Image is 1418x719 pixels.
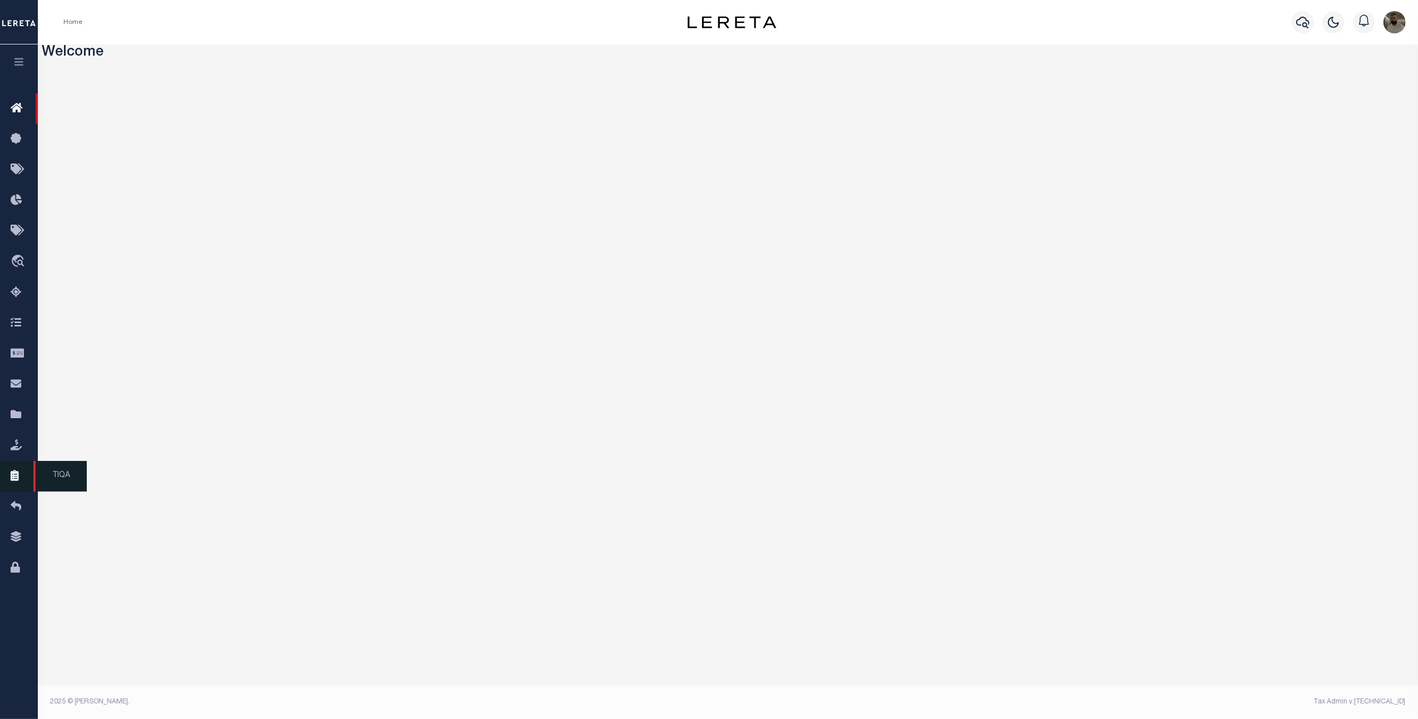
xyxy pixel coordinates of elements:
span: TIQA [33,461,87,492]
i: travel_explore [11,255,28,269]
div: Tax Admin v.[TECHNICAL_ID] [737,697,1406,707]
div: 2025 © [PERSON_NAME]. [42,697,728,707]
h3: Welcome [42,44,1414,62]
li: Home [63,17,82,27]
img: logo-dark.svg [688,16,777,28]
